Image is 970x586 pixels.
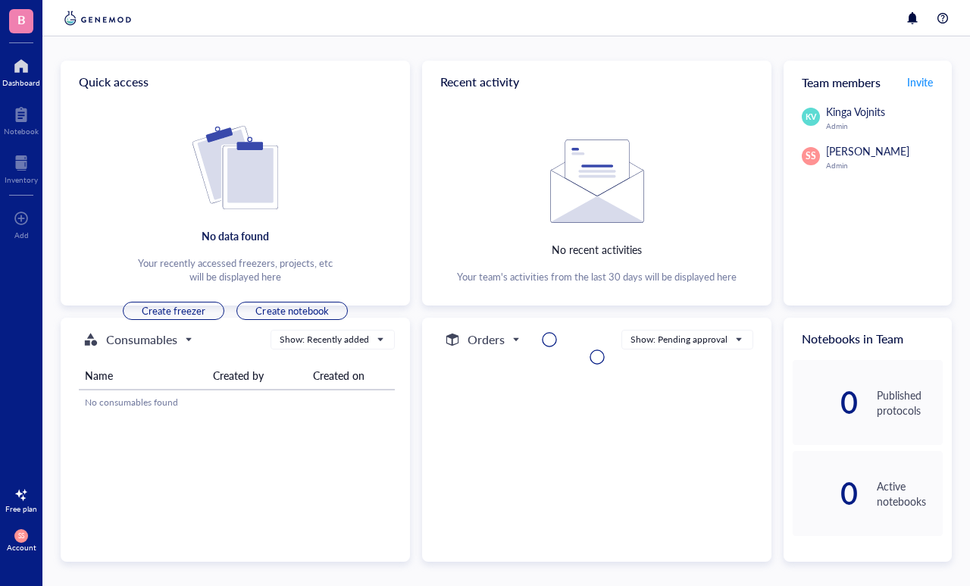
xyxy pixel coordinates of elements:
[907,74,933,89] span: Invite
[61,9,135,27] img: genemod-logo
[61,61,410,103] div: Quick access
[4,102,39,136] a: Notebook
[457,270,737,284] div: Your team's activities from the last 30 days will be displayed here
[5,175,38,184] div: Inventory
[14,230,29,240] div: Add
[138,256,333,284] div: Your recently accessed freezers, projects, etc will be displayed here
[826,143,909,158] span: [PERSON_NAME]
[5,504,37,513] div: Free plan
[79,362,207,390] th: Name
[877,478,943,509] div: Active notebooks
[784,61,952,103] div: Team members
[5,151,38,184] a: Inventory
[307,362,395,390] th: Created on
[202,227,269,244] div: No data found
[2,78,40,87] div: Dashboard
[877,387,943,418] div: Published protocols
[106,331,177,349] h5: Consumables
[18,532,24,540] span: SS
[806,111,816,123] span: KV
[550,139,644,223] img: Empty state
[2,54,40,87] a: Dashboard
[806,149,816,163] span: SS
[255,304,328,318] span: Create notebook
[826,161,943,170] div: Admin
[793,390,859,415] div: 0
[7,543,36,552] div: Account
[826,121,943,130] div: Admin
[906,70,934,94] button: Invite
[468,331,505,349] h5: Orders
[280,333,369,346] div: Show: Recently added
[207,362,307,390] th: Created by
[192,126,278,209] img: Cf+DiIyRRx+BTSbnYhsZzE9to3+AfuhVxcka4spAAAAAElFTkSuQmCC
[4,127,39,136] div: Notebook
[793,481,859,506] div: 0
[17,10,26,29] span: B
[142,304,205,318] span: Create freezer
[630,333,727,346] div: Show: Pending approval
[236,302,347,320] button: Create notebook
[123,302,224,320] button: Create freezer
[784,318,952,360] div: Notebooks in Team
[552,241,642,258] div: No recent activities
[826,104,885,119] span: Kinga Vojnits
[422,61,771,103] div: Recent activity
[85,396,389,409] div: No consumables found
